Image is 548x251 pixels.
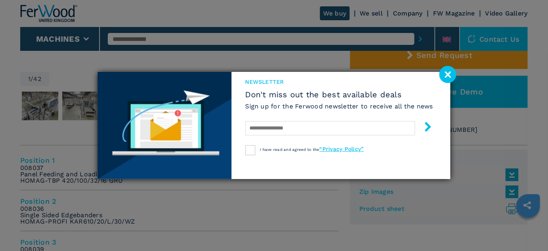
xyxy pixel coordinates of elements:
img: Newsletter image [98,72,232,179]
span: Don't miss out the best available deals [245,90,433,99]
button: submit-button [415,119,433,137]
span: I have read and agreed to the [260,147,364,152]
a: “Privacy Policy” [320,146,364,152]
h6: Sign up for the Ferwood newsletter to receive all the news [245,102,433,111]
span: newsletter [245,78,433,86]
